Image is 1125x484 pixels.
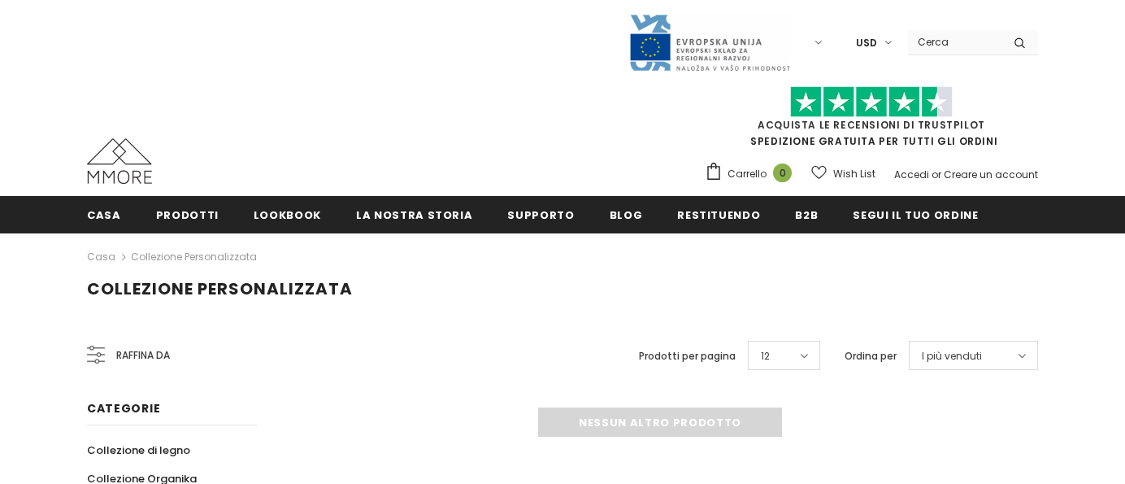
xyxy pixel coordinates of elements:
[922,348,982,364] span: I più venduti
[610,196,643,233] a: Blog
[507,196,574,233] a: supporto
[87,138,152,184] img: Casi MMORE
[705,94,1038,148] span: SPEDIZIONE GRATUITA PER TUTTI GLI ORDINI
[811,159,875,188] a: Wish List
[87,443,190,458] span: Collezione di legno
[87,400,160,416] span: Categorie
[116,347,170,364] span: Raffina da
[87,436,190,464] a: Collezione di legno
[932,168,941,181] span: or
[705,162,800,186] a: Carrello 0
[156,196,219,233] a: Prodotti
[87,277,353,300] span: Collezione personalizzata
[758,118,985,132] a: Acquista le recensioni di TrustPilot
[156,207,219,223] span: Prodotti
[795,207,818,223] span: B2B
[790,86,953,118] img: Fidati di Pilot Stars
[853,207,978,223] span: Segui il tuo ordine
[677,207,760,223] span: Restituendo
[610,207,643,223] span: Blog
[853,196,978,233] a: Segui il tuo ordine
[856,35,877,51] span: USD
[944,168,1038,181] a: Creare un account
[795,196,818,233] a: B2B
[87,207,121,223] span: Casa
[773,164,792,182] span: 0
[728,166,767,182] span: Carrello
[761,348,770,364] span: 12
[87,247,115,267] a: Casa
[356,196,472,233] a: La nostra storia
[87,196,121,233] a: Casa
[639,348,736,364] label: Prodotti per pagina
[254,196,321,233] a: Lookbook
[894,168,929,181] a: Accedi
[131,250,257,264] a: Collezione personalizzata
[356,207,472,223] span: La nostra storia
[507,207,574,223] span: supporto
[628,13,791,72] img: Javni Razpis
[845,348,897,364] label: Ordina per
[908,30,1001,54] input: Search Site
[254,207,321,223] span: Lookbook
[677,196,760,233] a: Restituendo
[833,166,875,182] span: Wish List
[628,35,791,49] a: Javni Razpis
